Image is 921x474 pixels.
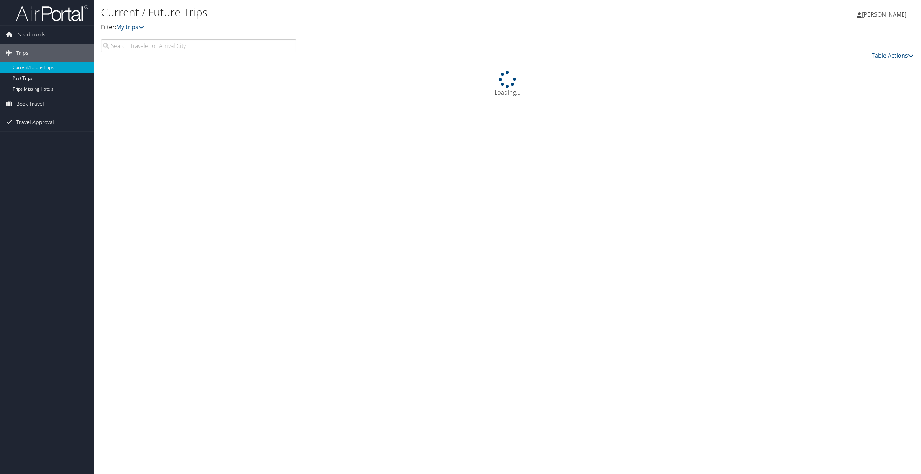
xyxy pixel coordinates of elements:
span: Trips [16,44,29,62]
span: [PERSON_NAME] [862,10,907,18]
span: Book Travel [16,95,44,113]
p: Filter: [101,23,643,32]
h1: Current / Future Trips [101,5,643,20]
a: My trips [116,23,144,31]
a: [PERSON_NAME] [857,4,914,25]
span: Dashboards [16,26,45,44]
a: Table Actions [872,52,914,60]
div: Loading... [101,71,914,97]
input: Search Traveler or Arrival City [101,39,296,52]
img: airportal-logo.png [16,5,88,22]
span: Travel Approval [16,113,54,131]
